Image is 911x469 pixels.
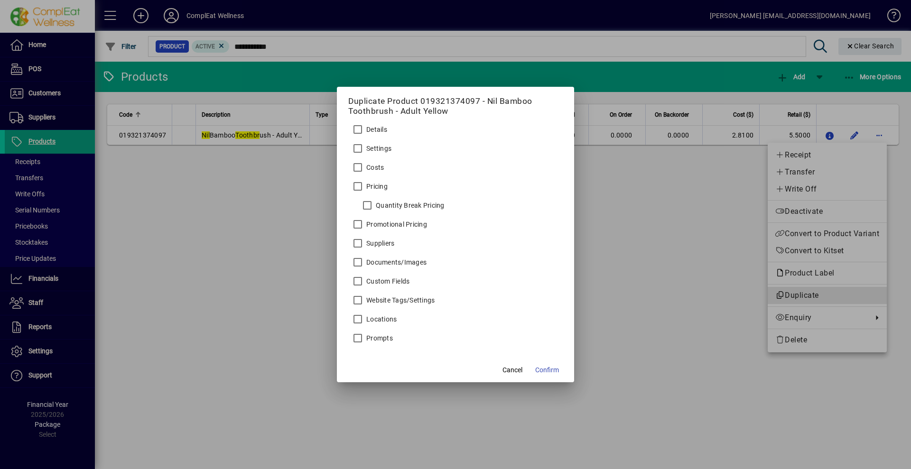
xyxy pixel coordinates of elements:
[364,314,397,324] label: Locations
[364,257,427,267] label: Documents/Images
[531,361,563,378] button: Confirm
[364,220,427,229] label: Promotional Pricing
[535,365,559,375] span: Confirm
[364,182,388,191] label: Pricing
[348,96,563,116] h5: Duplicate Product 019321374097 - Nil Bamboo Toothbrush - Adult Yellow
[364,125,387,134] label: Details
[364,333,393,343] label: Prompts
[364,295,435,305] label: Website Tags/Settings
[497,361,528,378] button: Cancel
[364,163,384,172] label: Costs
[502,365,522,375] span: Cancel
[364,239,394,248] label: Suppliers
[374,201,445,210] label: Quantity Break Pricing
[364,144,391,153] label: Settings
[364,276,409,286] label: Custom Fields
